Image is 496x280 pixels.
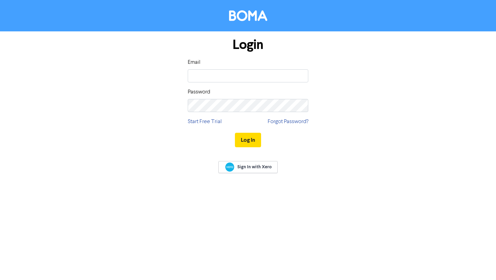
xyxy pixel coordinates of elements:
[235,133,261,147] button: Log In
[218,161,278,173] a: Sign In with Xero
[188,58,200,67] label: Email
[188,37,308,53] h1: Login
[229,10,267,21] img: BOMA Logo
[268,118,308,126] a: Forgot Password?
[188,118,222,126] a: Start Free Trial
[225,162,234,172] img: Xero logo
[237,164,272,170] span: Sign In with Xero
[188,88,210,96] label: Password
